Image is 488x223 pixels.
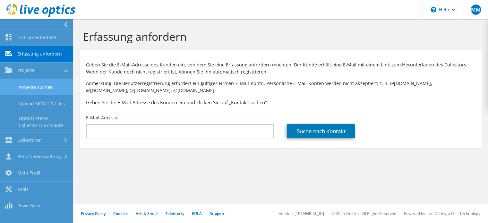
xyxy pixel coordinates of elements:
[86,61,475,75] p: Geben Sie die E-Mail-Adresse des Kunden ein, von dem Sie eine Erfassung anfordern möchten. Der Ku...
[136,211,158,216] a: Ads & Email
[86,99,475,106] h3: Geben Sie die E-Mail-Adresse des Kunden ein und klicken Sie auf „Kontakt suchen“.
[431,7,436,13] svg: \n
[81,211,106,216] a: Privacy Policy
[192,211,202,216] a: EULA
[332,211,396,216] li: © 2025 Dell Inc. All Rights Reserved
[287,124,355,138] a: Suche nach Kontakt
[210,211,225,216] a: Support
[113,211,128,216] a: Cookies
[86,115,118,121] label: E-Mail-Adresse
[279,211,324,216] li: Version: [TECHNICAL_ID]
[165,211,184,216] a: Telemetry
[86,80,475,94] p: Anmerkung: Die Benutzerregistrierung erfordert ein gültiges Firmen-E-Mail-Konto. Persönliche E-Ma...
[83,30,475,43] h1: Erfassung anfordern
[404,211,480,216] li: Powered by Live Optics, a Dell Technology
[471,4,481,15] span: MM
